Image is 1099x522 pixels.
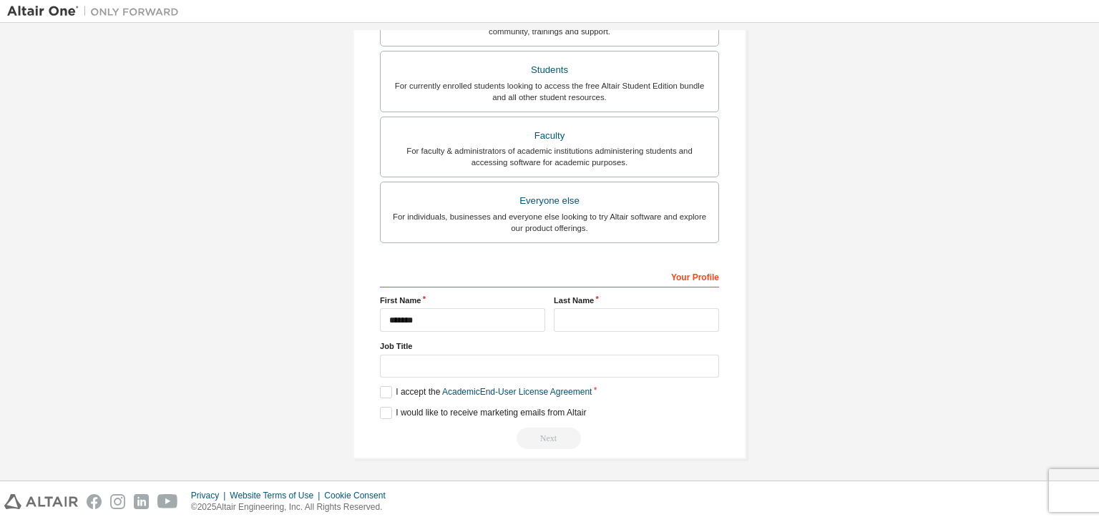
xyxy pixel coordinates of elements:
[7,4,186,19] img: Altair One
[134,494,149,509] img: linkedin.svg
[380,407,586,419] label: I would like to receive marketing emails from Altair
[380,428,719,449] div: Read and acccept EULA to continue
[389,126,710,146] div: Faculty
[389,60,710,80] div: Students
[380,265,719,287] div: Your Profile
[554,295,719,306] label: Last Name
[4,494,78,509] img: altair_logo.svg
[389,80,710,103] div: For currently enrolled students looking to access the free Altair Student Edition bundle and all ...
[380,340,719,352] label: Job Title
[389,211,710,234] div: For individuals, businesses and everyone else looking to try Altair software and explore our prod...
[380,386,592,398] label: I accept the
[110,494,125,509] img: instagram.svg
[230,490,324,501] div: Website Terms of Use
[442,387,592,397] a: Academic End-User License Agreement
[191,501,394,513] p: © 2025 Altair Engineering, Inc. All Rights Reserved.
[191,490,230,501] div: Privacy
[87,494,102,509] img: facebook.svg
[380,295,545,306] label: First Name
[389,191,710,211] div: Everyone else
[324,490,394,501] div: Cookie Consent
[389,145,710,168] div: For faculty & administrators of academic institutions administering students and accessing softwa...
[157,494,178,509] img: youtube.svg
